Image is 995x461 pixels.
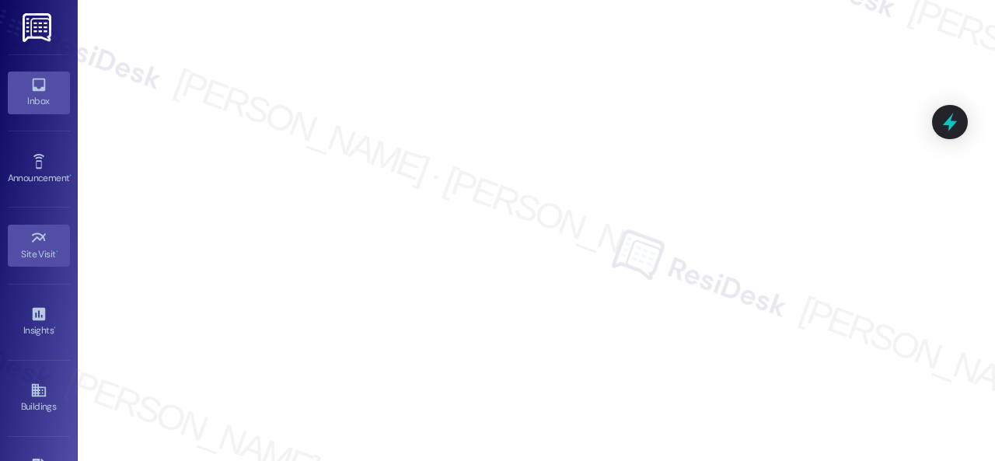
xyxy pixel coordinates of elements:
[8,377,70,419] a: Buildings
[54,323,56,334] span: •
[8,301,70,343] a: Insights •
[23,13,54,42] img: ResiDesk Logo
[8,72,70,114] a: Inbox
[69,170,72,181] span: •
[8,225,70,267] a: Site Visit •
[56,246,58,257] span: •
